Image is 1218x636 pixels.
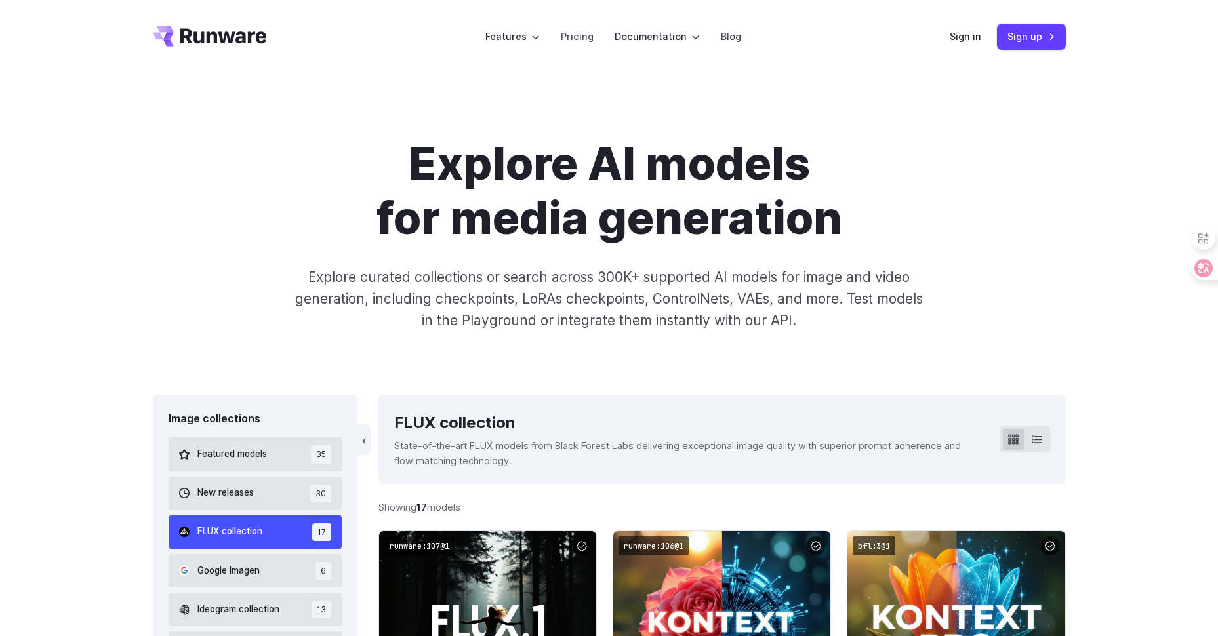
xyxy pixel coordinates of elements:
[289,266,928,332] p: Explore curated collections or search across 300K+ supported AI models for image and video genera...
[244,136,975,245] h1: Explore AI models for media generation
[721,29,741,44] a: Blog
[169,437,342,471] button: Featured models 35
[485,29,540,44] label: Features
[169,515,342,549] button: FLUX collection 17
[312,601,331,618] span: 13
[169,554,342,587] button: Google Imagen 6
[197,486,254,500] span: New releases
[561,29,594,44] a: Pricing
[378,500,460,515] div: Showing models
[310,485,331,502] span: 30
[312,523,331,541] span: 17
[384,536,455,555] code: runware:107@1
[169,410,342,427] div: Image collections
[169,593,342,626] button: Ideogram collection 13
[619,536,689,555] code: runware:106@1
[315,562,331,580] span: 6
[197,564,260,578] span: Google Imagen
[997,24,1066,49] a: Sign up
[950,29,981,44] a: Sign in
[357,424,371,455] button: ‹
[394,410,979,435] div: FLUX collection
[615,29,700,44] label: Documentation
[197,447,267,462] span: Featured models
[197,603,279,617] span: Ideogram collection
[169,477,342,510] button: New releases 30
[311,445,331,463] span: 35
[153,26,267,47] a: Go to /
[853,536,895,555] code: bfl:3@1
[394,438,979,468] p: State-of-the-art FLUX models from Black Forest Labs delivering exceptional image quality with sup...
[416,502,427,513] strong: 17
[197,525,262,539] span: FLUX collection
